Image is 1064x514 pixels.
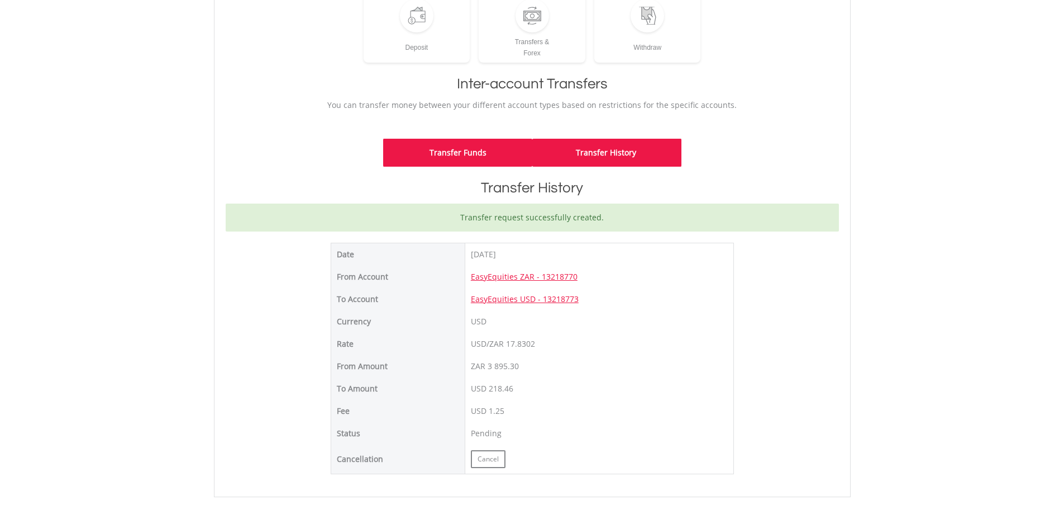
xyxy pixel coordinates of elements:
[471,405,504,416] span: USD 1.25
[331,333,465,355] td: Rate
[471,383,513,394] span: USD 218.46
[331,266,465,288] td: From Account
[471,361,519,371] span: ZAR 3 895.30
[331,378,465,400] td: To Amount
[383,139,532,167] a: Transfer Funds
[532,139,681,167] a: Transfer History
[465,422,733,445] td: Pending
[471,271,578,282] a: EasyEquities ZAR - 13218770
[331,355,465,378] td: From Amount
[331,288,465,310] td: To Account
[465,333,733,355] td: USD/ZAR 17.8302
[331,445,465,474] td: Cancellation
[226,178,839,198] h1: Transfer History
[226,74,839,94] h1: Inter-account Transfers
[465,243,733,266] td: [DATE]
[471,450,505,468] button: Cancel
[226,204,839,232] div: Transfer request successfully created.
[594,32,701,53] div: Withdraw
[364,32,470,53] div: Deposit
[465,310,733,333] td: USD
[331,310,465,333] td: Currency
[471,294,579,304] a: EasyEquities USD - 13218773
[226,100,839,111] p: You can transfer money between your different account types based on restrictions for the specifi...
[479,32,585,59] div: Transfers & Forex
[331,243,465,266] td: Date
[331,422,465,445] td: Status
[331,400,465,422] td: Fee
